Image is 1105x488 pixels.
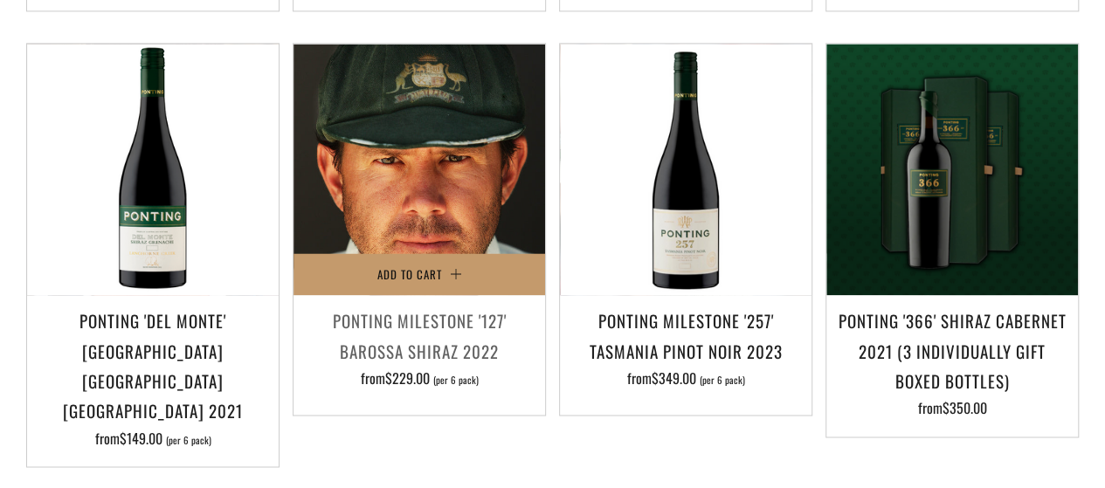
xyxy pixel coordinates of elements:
[700,375,745,385] span: (per 6 pack)
[652,368,696,388] span: $349.00
[294,306,545,393] a: Ponting Milestone '127' Barossa Shiraz 2022 from$229.00 (per 6 pack)
[294,253,545,295] button: Add to Cart
[560,306,811,393] a: Ponting Milestone '257' Tasmania Pinot Noir 2023 from$349.00 (per 6 pack)
[826,306,1078,415] a: Ponting '366' Shiraz Cabernet 2021 (3 individually gift boxed bottles) from$350.00
[918,397,987,418] span: from
[95,427,211,448] span: from
[120,427,162,448] span: $149.00
[385,368,430,388] span: $229.00
[377,265,442,283] span: Add to Cart
[433,375,479,385] span: (per 6 pack)
[361,368,479,388] span: from
[943,397,987,418] span: $350.00
[27,306,279,444] a: Ponting 'Del Monte' [GEOGRAPHIC_DATA] [GEOGRAPHIC_DATA] [GEOGRAPHIC_DATA] 2021 from$149.00 (per 6...
[835,306,1069,395] h3: Ponting '366' Shiraz Cabernet 2021 (3 individually gift boxed bottles)
[36,306,270,425] h3: Ponting 'Del Monte' [GEOGRAPHIC_DATA] [GEOGRAPHIC_DATA] [GEOGRAPHIC_DATA] 2021
[569,306,803,365] h3: Ponting Milestone '257' Tasmania Pinot Noir 2023
[627,368,745,388] span: from
[302,306,536,365] h3: Ponting Milestone '127' Barossa Shiraz 2022
[166,435,211,444] span: (per 6 pack)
